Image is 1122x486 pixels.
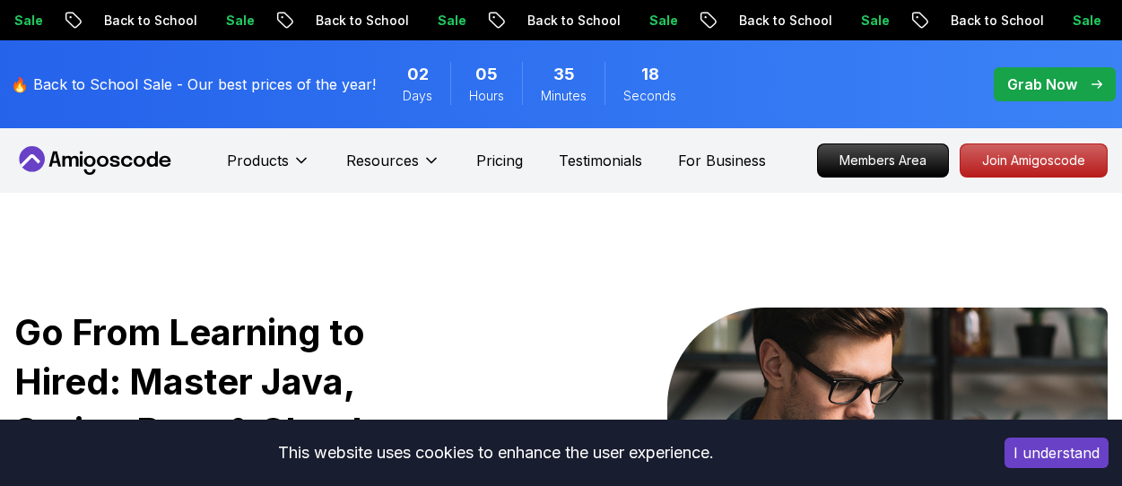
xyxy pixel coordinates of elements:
[227,150,310,186] button: Products
[513,12,635,30] p: Back to School
[227,150,289,171] p: Products
[212,12,269,30] p: Sale
[403,87,432,105] span: Days
[1058,12,1116,30] p: Sale
[11,74,376,95] p: 🔥 Back to School Sale - Our best prices of the year!
[541,87,587,105] span: Minutes
[423,12,481,30] p: Sale
[961,144,1107,177] p: Join Amigoscode
[90,12,212,30] p: Back to School
[469,87,504,105] span: Hours
[725,12,847,30] p: Back to School
[553,62,575,87] span: 35 Minutes
[678,150,766,171] a: For Business
[641,62,659,87] span: 18 Seconds
[407,62,429,87] span: 2 Days
[960,143,1108,178] a: Join Amigoscode
[346,150,440,186] button: Resources
[936,12,1058,30] p: Back to School
[817,143,949,178] a: Members Area
[346,150,419,171] p: Resources
[559,150,642,171] a: Testimonials
[635,12,692,30] p: Sale
[475,62,498,87] span: 5 Hours
[818,144,948,177] p: Members Area
[623,87,676,105] span: Seconds
[476,150,523,171] a: Pricing
[847,12,904,30] p: Sale
[1005,438,1109,468] button: Accept cookies
[301,12,423,30] p: Back to School
[13,433,978,473] div: This website uses cookies to enhance the user experience.
[1007,74,1077,95] p: Grab Now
